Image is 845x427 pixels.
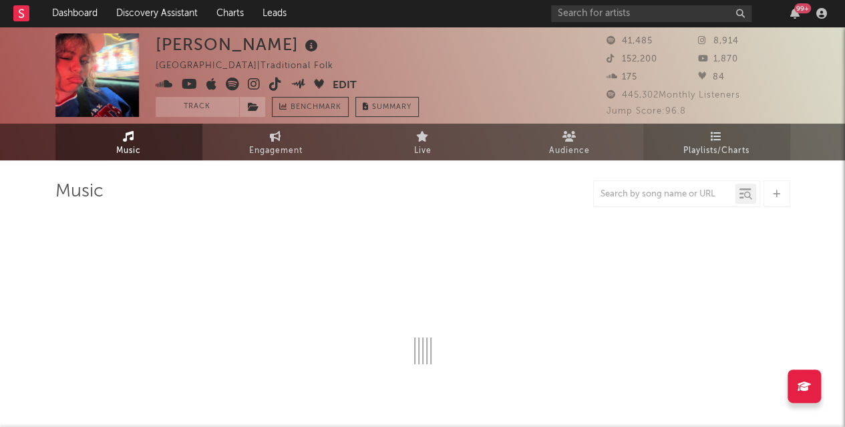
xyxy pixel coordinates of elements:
span: 445,302 Monthly Listeners [607,91,740,100]
span: 8,914 [698,37,739,45]
span: Jump Score: 96.8 [607,107,686,116]
span: Live [414,143,432,159]
button: Summary [355,97,419,117]
a: Music [55,124,202,160]
span: Benchmark [291,100,341,116]
button: Track [156,97,239,117]
a: Live [349,124,496,160]
a: Engagement [202,124,349,160]
button: 99+ [790,8,800,19]
span: Playlists/Charts [683,143,749,159]
span: 1,870 [698,55,738,63]
span: 152,200 [607,55,657,63]
span: 84 [698,73,725,82]
button: Edit [333,78,357,94]
span: Summary [372,104,411,111]
input: Search by song name or URL [594,189,735,200]
input: Search for artists [551,5,751,22]
div: [GEOGRAPHIC_DATA] | Traditional Folk [156,58,349,74]
span: Engagement [249,143,303,159]
div: [PERSON_NAME] [156,33,321,55]
span: 41,485 [607,37,653,45]
a: Playlists/Charts [643,124,790,160]
a: Benchmark [272,97,349,117]
span: Audience [549,143,590,159]
span: Music [116,143,141,159]
span: 175 [607,73,637,82]
a: Audience [496,124,643,160]
div: 99 + [794,3,811,13]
